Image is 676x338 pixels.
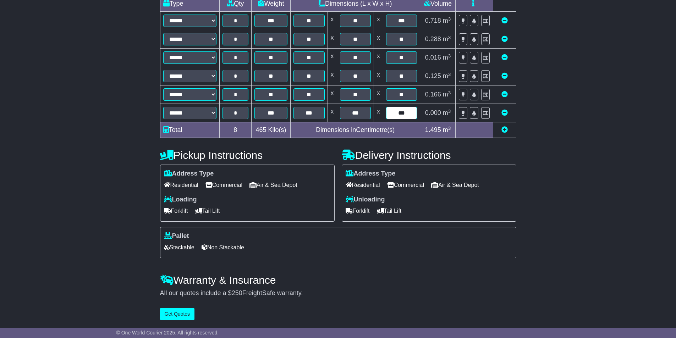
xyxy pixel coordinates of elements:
a: Remove this item [501,35,508,43]
span: Forklift [346,205,370,216]
h4: Delivery Instructions [342,149,516,161]
a: Remove this item [501,54,508,61]
span: 250 [232,289,242,297]
a: Add new item [501,126,508,133]
td: x [374,49,383,67]
td: x [374,30,383,49]
span: Air & Sea Depot [249,179,297,190]
sup: 3 [448,72,451,77]
sup: 3 [448,90,451,95]
span: 465 [256,126,266,133]
td: x [328,104,337,122]
h4: Pickup Instructions [160,149,335,161]
a: Remove this item [501,72,508,79]
span: Air & Sea Depot [431,179,479,190]
td: x [328,12,337,30]
span: © One World Courier 2025. All rights reserved. [116,330,219,336]
span: m [443,109,451,116]
td: x [374,104,383,122]
span: m [443,72,451,79]
td: 8 [219,122,252,138]
sup: 3 [448,126,451,131]
span: Non Stackable [202,242,244,253]
label: Address Type [346,170,396,178]
td: x [374,12,383,30]
a: Remove this item [501,17,508,24]
td: x [328,30,337,49]
label: Unloading [346,196,385,204]
h4: Warranty & Insurance [160,274,516,286]
td: x [328,67,337,85]
td: Kilo(s) [252,122,291,138]
sup: 3 [448,35,451,40]
span: Commercial [387,179,424,190]
span: Residential [346,179,380,190]
span: 0.125 [425,72,441,79]
span: m [443,126,451,133]
sup: 3 [448,16,451,22]
td: x [328,85,337,104]
button: Get Quotes [160,308,195,320]
span: 0.016 [425,54,441,61]
label: Address Type [164,170,214,178]
td: x [374,67,383,85]
span: m [443,91,451,98]
span: 0.166 [425,91,441,98]
span: Residential [164,179,198,190]
td: Dimensions in Centimetre(s) [291,122,420,138]
sup: 3 [448,53,451,59]
span: 0.718 [425,17,441,24]
span: m [443,35,451,43]
a: Remove this item [501,91,508,98]
label: Pallet [164,232,189,240]
td: x [374,85,383,104]
sup: 3 [448,109,451,114]
span: Tail Lift [195,205,220,216]
a: Remove this item [501,109,508,116]
span: 1.495 [425,126,441,133]
span: Tail Lift [377,205,402,216]
div: All our quotes include a $ FreightSafe warranty. [160,289,516,297]
span: Commercial [205,179,242,190]
span: Forklift [164,205,188,216]
label: Loading [164,196,197,204]
span: 0.288 [425,35,441,43]
span: m [443,17,451,24]
span: Stackable [164,242,194,253]
td: x [328,49,337,67]
td: Total [160,122,219,138]
span: 0.000 [425,109,441,116]
span: m [443,54,451,61]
